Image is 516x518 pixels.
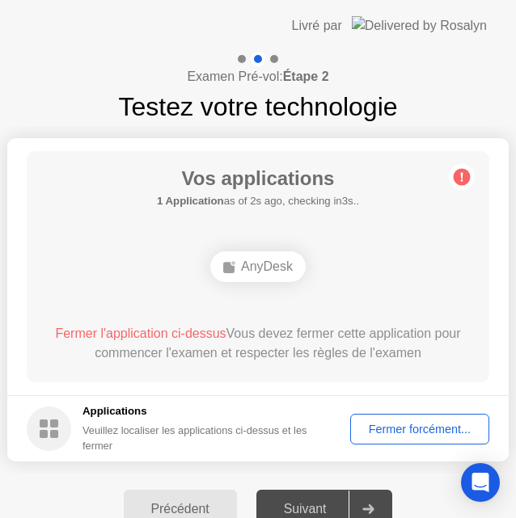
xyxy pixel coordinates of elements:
b: 1 Application [157,195,224,207]
div: Vous devez fermer cette application pour commencer l'examen et respecter les règles de l'examen [50,324,467,363]
div: Précédent [129,502,232,516]
h1: Vos applications [157,164,359,193]
div: Suivant [261,502,349,516]
div: Open Intercom Messenger [461,463,500,502]
div: Fermer forcément... [356,423,484,436]
img: Delivered by Rosalyn [352,16,487,35]
h5: as of 2s ago, checking in3s.. [157,193,359,209]
div: Livré par [292,16,342,36]
button: Fermer forcément... [350,414,489,444]
b: Étape 2 [283,69,329,83]
h1: Testez votre technologie [118,87,397,126]
span: Fermer l'application ci-dessus [55,326,226,340]
div: Veuillez localiser les applications ci-dessus et les fermer [82,423,328,453]
h5: Applications [82,403,328,419]
h4: Examen Pré-vol: [187,67,328,86]
div: AnyDesk [210,251,306,282]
